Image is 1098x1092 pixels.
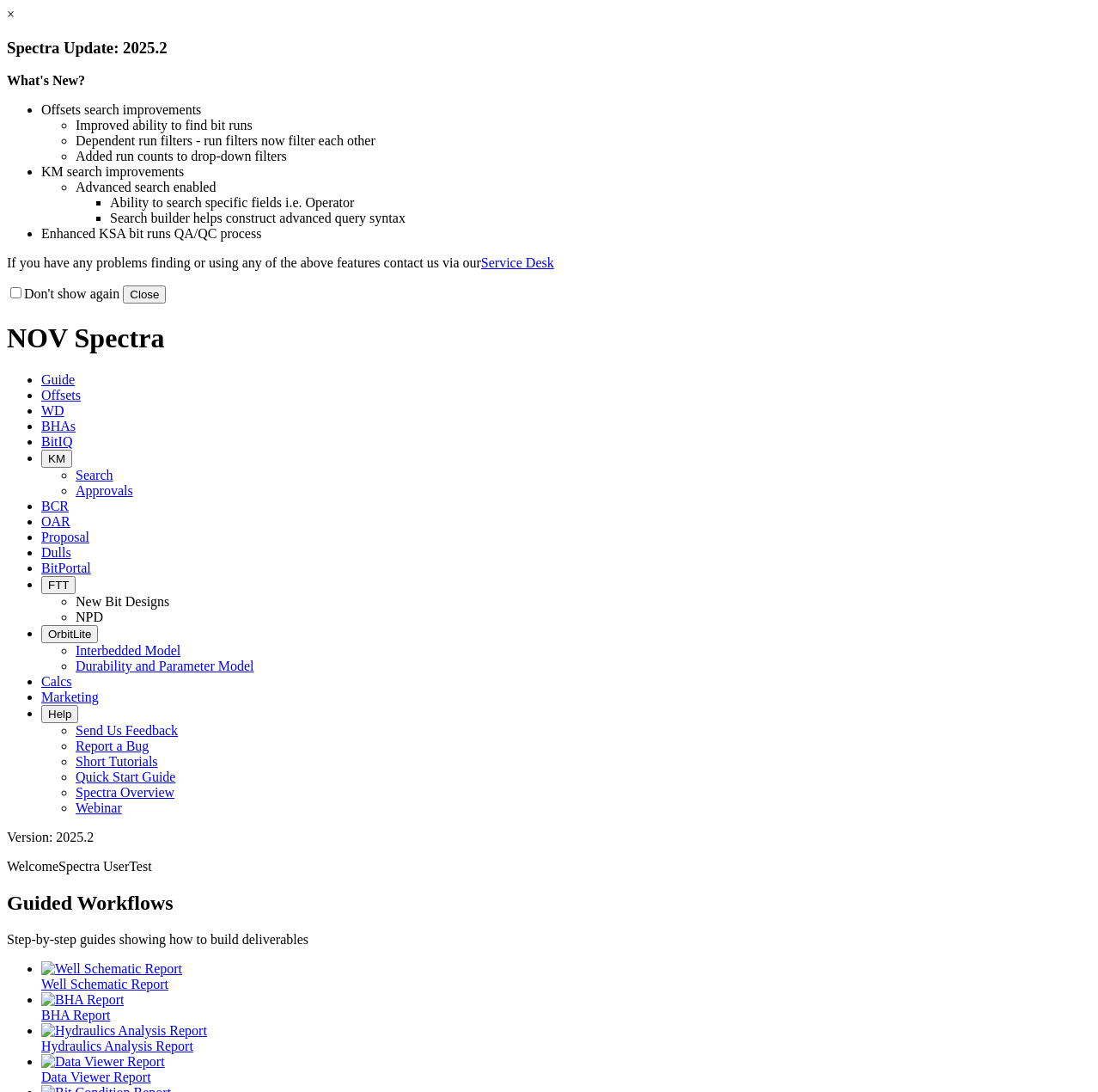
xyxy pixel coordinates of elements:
a: Send Us Feedback [76,723,178,738]
label: Don't show again [7,286,119,301]
a: NPD [76,610,103,624]
span: WD [41,403,64,418]
span: Offsets [41,388,81,402]
a: New Bit Designs [76,594,169,609]
span: Help [48,708,71,721]
a: Webinar [76,801,122,815]
span: KM [48,452,65,465]
p: Step-by-step guides showing how to build deliverables [7,932,1091,948]
a: Report a Bug [76,739,149,753]
span: Well Schematic Report [41,977,168,991]
h3: Spectra Update: 2025.2 [7,39,1091,58]
li: Ability to search specific fields i.e. Operator [110,195,1091,211]
span: Data Viewer Report [41,1070,151,1084]
h2: Guided Workflows [7,892,1091,915]
li: Added run counts to drop-down filters [76,149,1091,164]
a: Short Tutorials [76,754,158,769]
a: Interbedded Model [76,643,180,658]
span: BCR [41,499,69,513]
span: Marketing [41,690,99,704]
a: Durability and Parameter Model [76,659,254,673]
span: Guide [41,372,75,387]
li: Dependent run filters - run filters now filter each other [76,133,1091,149]
a: × [7,7,15,21]
span: Proposal [41,530,89,544]
button: Close [123,285,166,304]
span: BitIQ [41,434,72,449]
a: Service Desk [481,255,554,270]
span: Calcs [41,674,72,689]
span: BHAs [41,419,76,433]
span: Spectra UserTest [58,859,152,874]
strong: What's New? [7,73,85,88]
span: FTT [48,579,69,592]
li: Offsets search improvements [41,102,1091,118]
span: BitPortal [41,561,91,575]
img: Well Schematic Report [41,961,182,977]
div: Version: 2025.2 [7,830,1091,845]
span: Hydraulics Analysis Report [41,1039,193,1053]
a: Quick Start Guide [76,770,175,784]
img: BHA Report [41,992,124,1008]
span: Dulls [41,545,71,560]
a: Search [76,468,113,482]
img: Data Viewer Report [41,1054,165,1070]
span: BHA Report [41,1008,110,1022]
li: KM search improvements [41,164,1091,180]
img: Hydraulics Analysis Report [41,1023,207,1039]
a: Approvals [76,483,133,498]
li: Search builder helps construct advanced query syntax [110,211,1091,226]
li: Advanced search enabled [76,180,1091,195]
input: Don't show again [10,287,21,298]
li: Improved ability to find bit runs [76,118,1091,133]
span: OrbitLite [48,628,91,641]
p: Welcome [7,859,1091,874]
h1: NOV Spectra [7,322,1091,354]
span: OAR [41,514,70,529]
a: Spectra Overview [76,785,174,800]
p: If you have any problems finding or using any of the above features contact us via our [7,255,1091,271]
li: Enhanced KSA bit runs QA/QC process [41,226,1091,242]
